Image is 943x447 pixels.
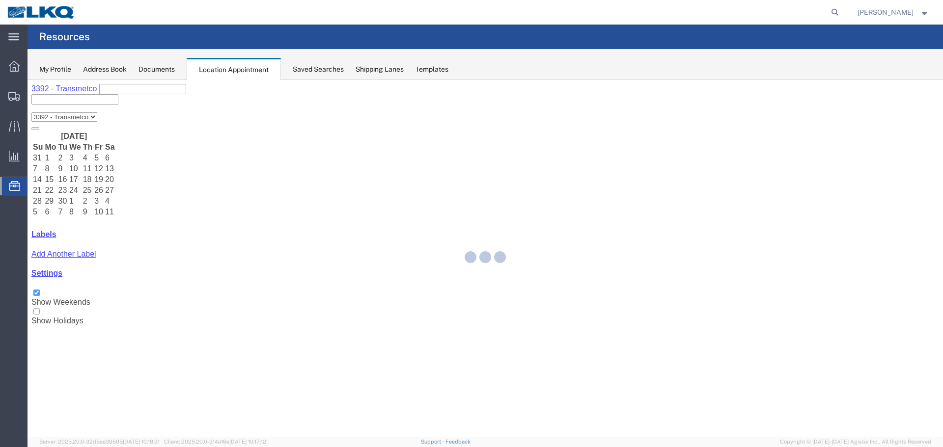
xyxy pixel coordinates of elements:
[55,62,66,72] th: Th
[5,116,16,126] td: 28
[17,105,29,115] td: 22
[229,439,266,445] span: [DATE] 10:17:12
[66,84,76,94] td: 12
[77,105,88,115] td: 27
[5,84,16,94] td: 7
[30,62,40,72] th: Tu
[7,5,76,20] img: logo
[83,64,127,75] div: Address Book
[66,95,76,105] td: 19
[164,439,266,445] span: Client: 2025.20.0-314a16e
[139,64,175,75] div: Documents
[421,439,445,445] a: Support
[55,116,66,126] td: 2
[77,84,88,94] td: 13
[41,105,54,115] td: 24
[293,64,344,75] div: Saved Searches
[39,439,160,445] span: Server: 2025.20.0-32d5ea39505
[30,127,40,137] td: 7
[55,95,66,105] td: 18
[6,228,12,235] input: Show Holidays
[66,116,76,126] td: 3
[5,105,16,115] td: 21
[66,127,76,137] td: 10
[30,73,40,83] td: 2
[5,127,16,137] td: 5
[780,438,931,446] span: Copyright © [DATE]-[DATE] Agistix Inc., All Rights Reserved
[4,209,63,226] label: Show Weekends
[77,73,88,83] td: 6
[4,4,72,13] a: 3392 - Transmetco
[55,73,66,83] td: 4
[41,127,54,137] td: 8
[17,73,29,83] td: 1
[77,95,88,105] td: 20
[55,84,66,94] td: 11
[17,62,29,72] th: Mo
[66,62,76,72] th: Fr
[77,116,88,126] td: 4
[41,62,54,72] th: We
[41,116,54,126] td: 1
[6,210,12,216] input: Show Weekends
[41,84,54,94] td: 10
[5,95,16,105] td: 14
[41,73,54,83] td: 3
[30,105,40,115] td: 23
[77,62,88,72] th: Sa
[30,84,40,94] td: 9
[30,116,40,126] td: 30
[4,228,56,245] label: Show Holidays
[55,127,66,137] td: 9
[187,58,281,80] div: Location Appointment
[4,189,35,197] a: Settings
[66,105,76,115] td: 26
[17,127,29,137] td: 6
[39,64,71,75] div: My Profile
[17,116,29,126] td: 29
[5,73,16,83] td: 31
[4,4,69,13] span: 3392 - Transmetco
[30,95,40,105] td: 16
[857,6,930,18] button: [PERSON_NAME]
[17,52,76,61] th: [DATE]
[416,64,448,75] div: Templates
[66,73,76,83] td: 5
[356,64,404,75] div: Shipping Lanes
[445,439,471,445] a: Feedback
[4,150,29,158] a: Labels
[55,105,66,115] td: 25
[5,62,16,72] th: Su
[77,127,88,137] td: 11
[4,170,69,178] a: Add Another Label
[123,439,160,445] span: [DATE] 10:18:31
[17,95,29,105] td: 15
[41,95,54,105] td: 17
[39,25,90,49] h4: Resources
[17,84,29,94] td: 8
[858,7,914,18] span: William Haney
